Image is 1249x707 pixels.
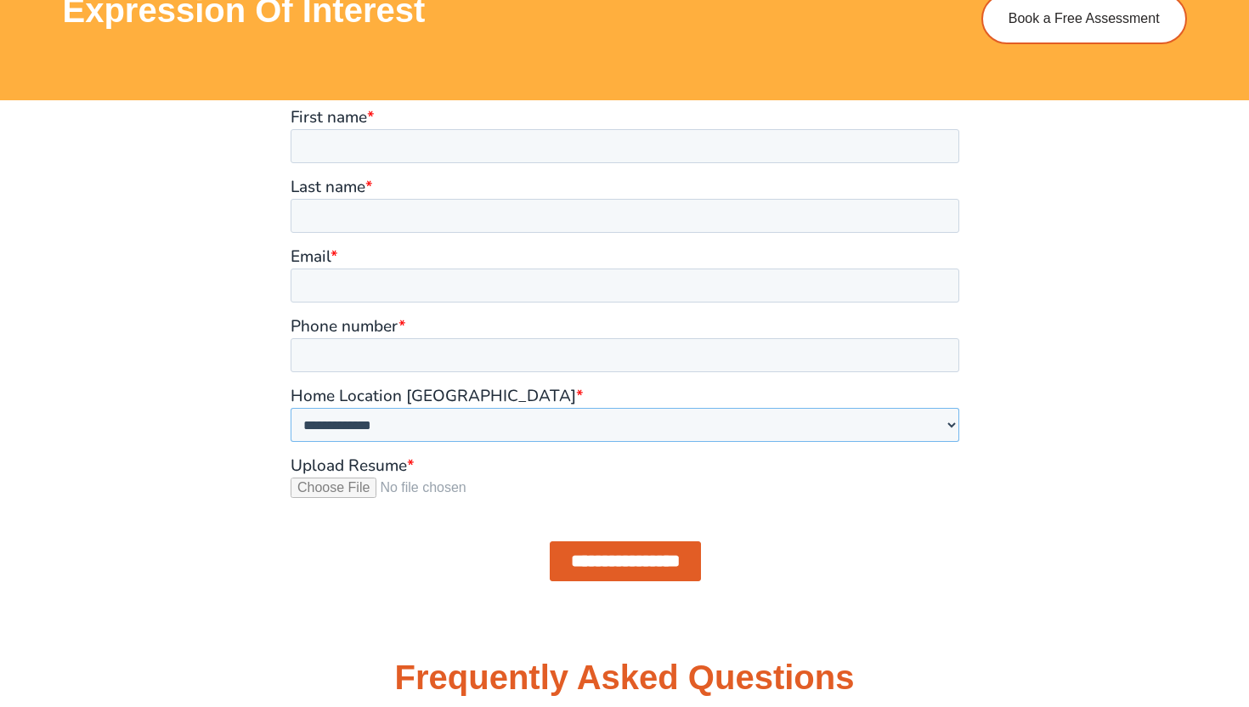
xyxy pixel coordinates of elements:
iframe: Form 0 [291,109,959,596]
span: Book a Free Assessment [1009,12,1160,25]
iframe: Chat Widget [958,515,1249,707]
h3: Frequently Asked Questions [395,660,855,694]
